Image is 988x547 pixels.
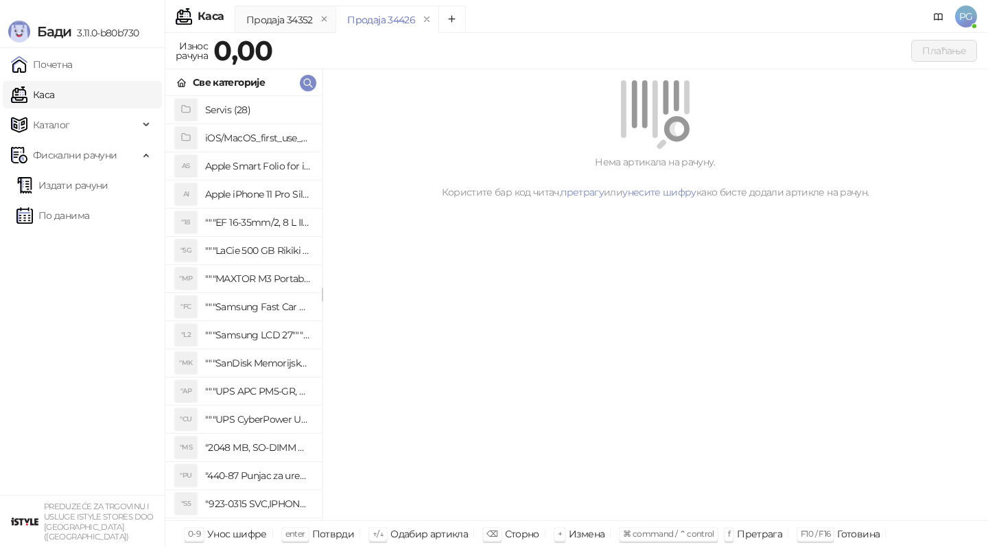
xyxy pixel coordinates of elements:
div: "MK [175,352,197,374]
div: "MS [175,437,197,458]
span: F10 / F16 [801,528,830,539]
span: Каталог [33,111,70,139]
div: Готовина [837,525,880,543]
span: 3.11.0-b80b730 [71,27,139,39]
div: Каса [198,11,224,22]
a: По данима [16,202,89,229]
h4: "923-0315 SVC,IPHONE 5/5S BATTERY REMOVAL TRAY Držač za iPhone sa kojim se otvara display [205,493,311,515]
h4: """MAXTOR M3 Portable 2TB 2.5"""" crni eksterni hard disk HX-M201TCB/GM""" [205,268,311,290]
h4: "440-87 Punjac za uredjaje sa micro USB portom 4/1, Stand." [205,465,311,487]
span: Бади [37,23,71,40]
div: AS [175,155,197,177]
img: Logo [8,21,30,43]
a: Документација [928,5,950,27]
h4: """UPS APC PM5-GR, Essential Surge Arrest,5 utic_nica""" [205,380,311,402]
button: remove [418,14,436,25]
button: Плаћање [911,40,977,62]
div: Сторно [505,525,539,543]
div: Износ рачуна [173,37,211,65]
div: Измена [569,525,604,543]
div: "MP [175,268,197,290]
span: PG [955,5,977,27]
span: 0-9 [188,528,200,539]
span: f [728,528,730,539]
h4: "2048 MB, SO-DIMM DDRII, 667 MHz, Napajanje 1,8 0,1 V, Latencija CL5" [205,437,311,458]
div: Продаја 34352 [246,12,313,27]
span: ↑/↓ [373,528,384,539]
div: Све категорије [193,75,265,90]
h4: iOS/MacOS_first_use_assistance (4) [205,127,311,149]
div: Одабир артикла [390,525,468,543]
h4: Apple Smart Folio for iPad mini (A17 Pro) - Sage [205,155,311,177]
a: Издати рачуни [16,172,108,199]
h4: """Samsung LCD 27"""" C27F390FHUXEN""" [205,324,311,346]
a: унесите шифру [622,186,696,198]
strong: 0,00 [213,34,272,67]
div: "CU [175,408,197,430]
h4: """UPS CyberPower UT650EG, 650VA/360W , line-int., s_uko, desktop""" [205,408,311,430]
div: "L2 [175,324,197,346]
h4: """EF 16-35mm/2, 8 L III USM""" [205,211,311,233]
h4: """LaCie 500 GB Rikiki USB 3.0 / Ultra Compact & Resistant aluminum / USB 3.0 / 2.5""""""" [205,240,311,261]
a: претрагу [561,186,604,198]
div: "PU [175,465,197,487]
div: "AP [175,380,197,402]
span: ⌫ [486,528,497,539]
button: remove [316,14,333,25]
button: Add tab [438,5,466,33]
h4: """SanDisk Memorijska kartica 256GB microSDXC sa SD adapterom SDSQXA1-256G-GN6MA - Extreme PLUS, ... [205,352,311,374]
span: + [558,528,562,539]
div: Нема артикала на рачуну. Користите бар код читач, или како бисте додали артикле на рачун. [339,154,972,200]
div: "18 [175,211,197,233]
div: Претрага [737,525,782,543]
h4: Apple iPhone 11 Pro Silicone Case - Black [205,183,311,205]
div: "S5 [175,493,197,515]
div: Унос шифре [207,525,267,543]
span: Фискални рачуни [33,141,117,169]
div: Продаја 34426 [347,12,415,27]
div: AI [175,183,197,205]
h4: """Samsung Fast Car Charge Adapter, brzi auto punja_, boja crna""" [205,296,311,318]
div: grid [165,96,322,520]
a: Каса [11,81,54,108]
div: "FC [175,296,197,318]
div: "5G [175,240,197,261]
h4: Servis (28) [205,99,311,121]
small: PREDUZEĆE ZA TRGOVINU I USLUGE ISTYLE STORES DOO [GEOGRAPHIC_DATA] ([GEOGRAPHIC_DATA]) [44,502,154,542]
span: ⌘ command / ⌃ control [623,528,714,539]
div: Потврди [312,525,355,543]
a: Почетна [11,51,73,78]
img: 64x64-companyLogo-77b92cf4-9946-4f36-9751-bf7bb5fd2c7d.png [11,508,38,535]
span: enter [285,528,305,539]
